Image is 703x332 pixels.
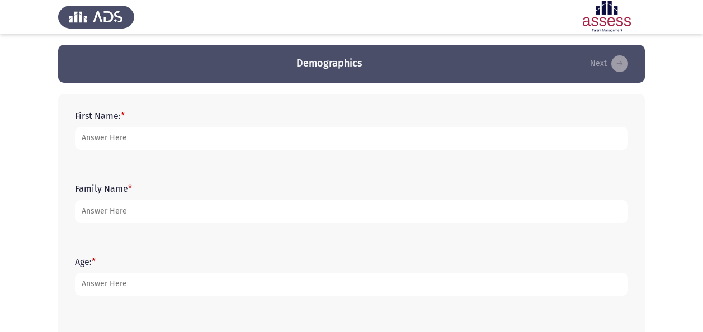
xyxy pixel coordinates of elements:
img: Assess Talent Management logo [58,1,134,32]
label: First Name: [75,111,125,121]
img: Assessment logo of ASSESS English Language Assessment (3 Module) (Ba - IB) [569,1,645,32]
label: Age: [75,257,96,267]
input: add answer text [75,200,628,223]
input: add answer text [75,273,628,296]
label: Family Name [75,183,132,194]
button: load next page [587,55,631,73]
h3: Demographics [296,56,362,70]
input: add answer text [75,127,628,150]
